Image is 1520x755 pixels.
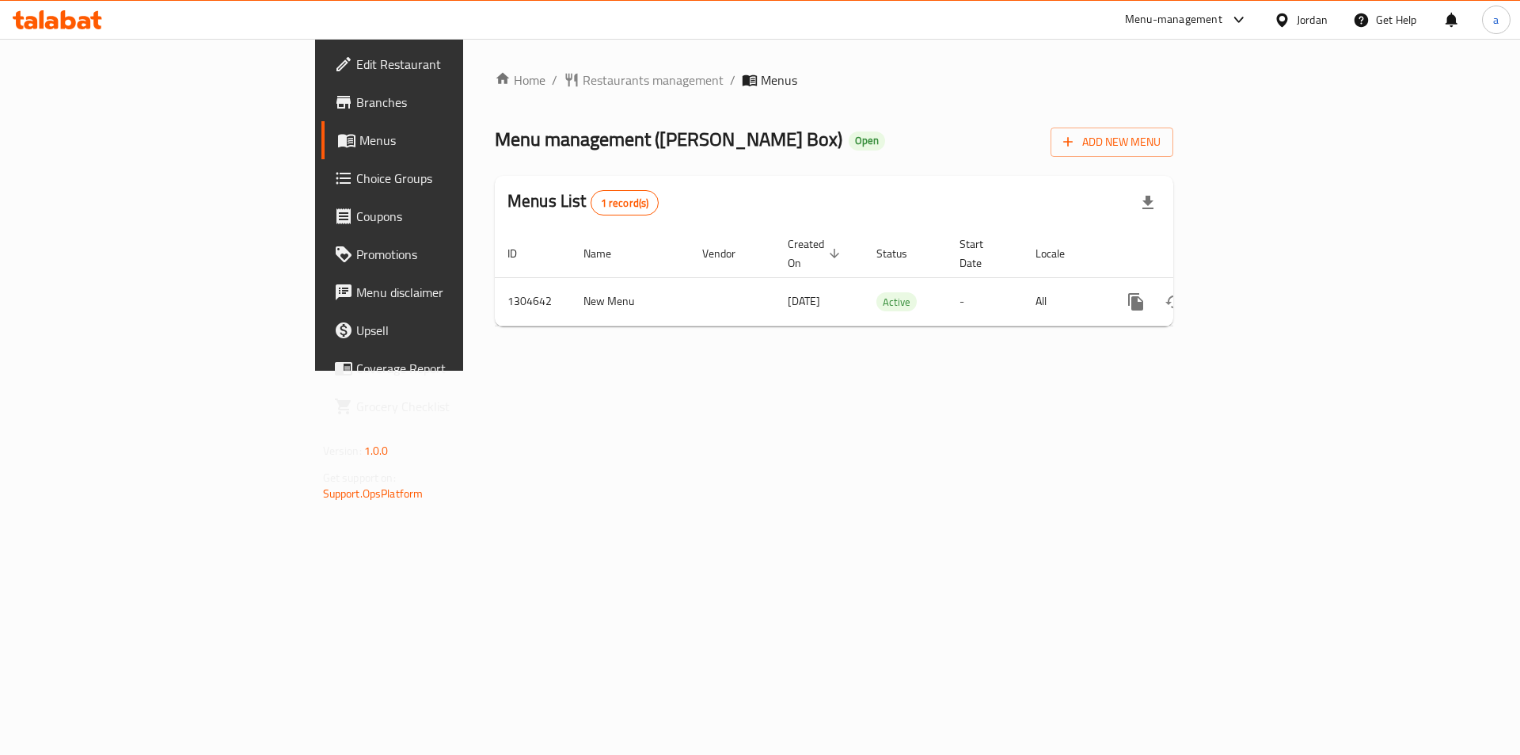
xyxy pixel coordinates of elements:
span: Grocery Checklist [356,397,557,416]
a: Branches [321,83,569,121]
span: Locale [1035,244,1085,263]
span: Name [583,244,632,263]
div: Menu-management [1125,10,1222,29]
span: Add New Menu [1063,132,1161,152]
div: Export file [1129,184,1167,222]
div: Active [876,292,917,311]
th: Actions [1104,230,1282,278]
span: Branches [356,93,557,112]
span: Edit Restaurant [356,55,557,74]
button: more [1117,283,1155,321]
a: Choice Groups [321,159,569,197]
span: Created On [788,235,845,273]
a: Edit Restaurant [321,45,569,83]
span: Choice Groups [356,169,557,188]
span: Coupons [356,207,557,226]
td: New Menu [571,277,690,326]
div: Open [849,132,885,151]
a: Coverage Report [321,349,569,387]
span: Menus [761,71,797,90]
span: 1.0.0 [364,440,389,461]
span: Get support on: [323,467,396,488]
span: ID [507,244,538,263]
span: Coverage Report [356,359,557,378]
button: Change Status [1155,283,1193,321]
a: Menus [321,121,569,159]
span: 1 record(s) [591,196,659,211]
span: Active [876,293,917,311]
span: Version: [323,440,362,461]
span: Start Date [959,235,1004,273]
span: Menu management ( [PERSON_NAME] Box ) [495,121,842,157]
span: Menu disclaimer [356,283,557,302]
span: Status [876,244,928,263]
a: Coupons [321,197,569,235]
a: Menu disclaimer [321,273,569,311]
span: Open [849,134,885,147]
table: enhanced table [495,230,1282,326]
a: Grocery Checklist [321,387,569,425]
span: Promotions [356,245,557,264]
a: Restaurants management [564,71,724,90]
span: a [1493,11,1499,29]
span: Vendor [702,244,756,263]
li: / [730,71,735,90]
span: [DATE] [788,291,820,311]
h2: Menus List [507,189,659,215]
a: Promotions [321,235,569,273]
a: Upsell [321,311,569,349]
button: Add New Menu [1051,128,1173,157]
nav: breadcrumb [495,71,1173,90]
a: Support.OpsPlatform [323,483,424,504]
span: Menus [359,131,557,150]
span: Upsell [356,321,557,340]
span: Restaurants management [583,71,724,90]
div: Jordan [1297,11,1328,29]
td: - [947,277,1023,326]
td: All [1023,277,1104,326]
div: Total records count [591,190,659,215]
